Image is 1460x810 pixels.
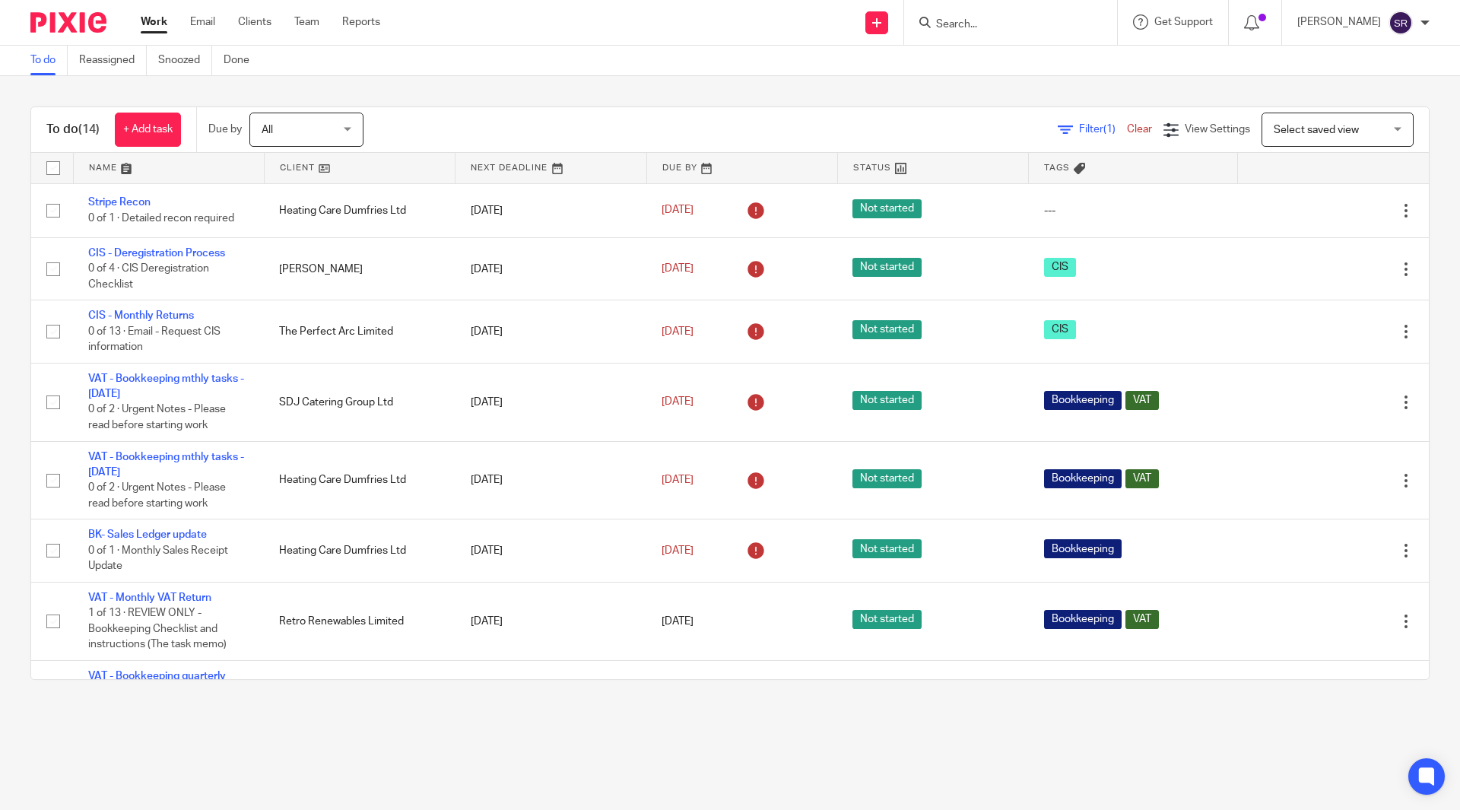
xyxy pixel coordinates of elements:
[238,14,271,30] a: Clients
[88,405,226,431] span: 0 of 2 · Urgent Notes - Please read before starting work
[455,582,646,660] td: [DATE]
[662,326,693,337] span: [DATE]
[1103,124,1116,135] span: (1)
[264,183,455,237] td: Heating Care Dumfries Ltd
[1185,124,1250,135] span: View Settings
[342,14,380,30] a: Reports
[1125,610,1159,629] span: VAT
[1127,124,1152,135] a: Clear
[1154,17,1213,27] span: Get Support
[662,397,693,408] span: [DATE]
[455,237,646,300] td: [DATE]
[662,205,693,216] span: [DATE]
[1044,164,1070,172] span: Tags
[662,545,693,556] span: [DATE]
[224,46,261,75] a: Done
[852,199,922,218] span: Not started
[662,475,693,485] span: [DATE]
[88,529,207,540] a: BK- Sales Ledger update
[662,616,693,627] span: [DATE]
[852,469,922,488] span: Not started
[1125,469,1159,488] span: VAT
[264,519,455,582] td: Heating Care Dumfries Ltd
[88,373,244,399] a: VAT - Bookkeeping mthly tasks - [DATE]
[1044,391,1122,410] span: Bookkeeping
[852,391,922,410] span: Not started
[88,248,225,259] a: CIS - Deregistration Process
[1044,203,1223,218] div: ---
[264,582,455,660] td: Retro Renewables Limited
[88,264,209,291] span: 0 of 4 · CIS Deregistration Checklist
[1274,125,1359,135] span: Select saved view
[455,183,646,237] td: [DATE]
[88,452,244,478] a: VAT - Bookkeeping mthly tasks - [DATE]
[1044,258,1076,277] span: CIS
[852,320,922,339] span: Not started
[88,671,226,697] a: VAT - Bookkeeping quarterly tasks
[1389,11,1413,35] img: svg%3E
[1044,539,1122,558] span: Bookkeeping
[78,123,100,135] span: (14)
[1044,469,1122,488] span: Bookkeeping
[264,300,455,363] td: The Perfect Arc Limited
[46,122,100,138] h1: To do
[1125,391,1159,410] span: VAT
[158,46,212,75] a: Snoozed
[264,237,455,300] td: [PERSON_NAME]
[852,610,922,629] span: Not started
[455,300,646,363] td: [DATE]
[1079,124,1127,135] span: Filter
[264,363,455,441] td: SDJ Catering Group Ltd
[115,113,181,147] a: + Add task
[88,310,194,321] a: CIS - Monthly Returns
[190,14,215,30] a: Email
[852,258,922,277] span: Not started
[264,441,455,519] td: Heating Care Dumfries Ltd
[30,46,68,75] a: To do
[455,660,646,739] td: [DATE]
[88,197,151,208] a: Stripe Recon
[455,441,646,519] td: [DATE]
[88,326,221,353] span: 0 of 13 · Email - Request CIS information
[935,18,1071,32] input: Search
[1044,320,1076,339] span: CIS
[455,519,646,582] td: [DATE]
[79,46,147,75] a: Reassigned
[88,608,227,650] span: 1 of 13 · REVIEW ONLY - Bookkeeping Checklist and instructions (The task memo)
[88,545,228,572] span: 0 of 1 · Monthly Sales Receipt Update
[264,660,455,739] td: Tropical Sushi Limited
[455,363,646,441] td: [DATE]
[141,14,167,30] a: Work
[662,263,693,274] span: [DATE]
[852,539,922,558] span: Not started
[1044,610,1122,629] span: Bookkeeping
[88,483,226,510] span: 0 of 2 · Urgent Notes - Please read before starting work
[262,125,273,135] span: All
[88,592,211,603] a: VAT - Monthly VAT Return
[1297,14,1381,30] p: [PERSON_NAME]
[30,12,106,33] img: Pixie
[294,14,319,30] a: Team
[208,122,242,137] p: Due by
[88,213,234,224] span: 0 of 1 · Detailed recon required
